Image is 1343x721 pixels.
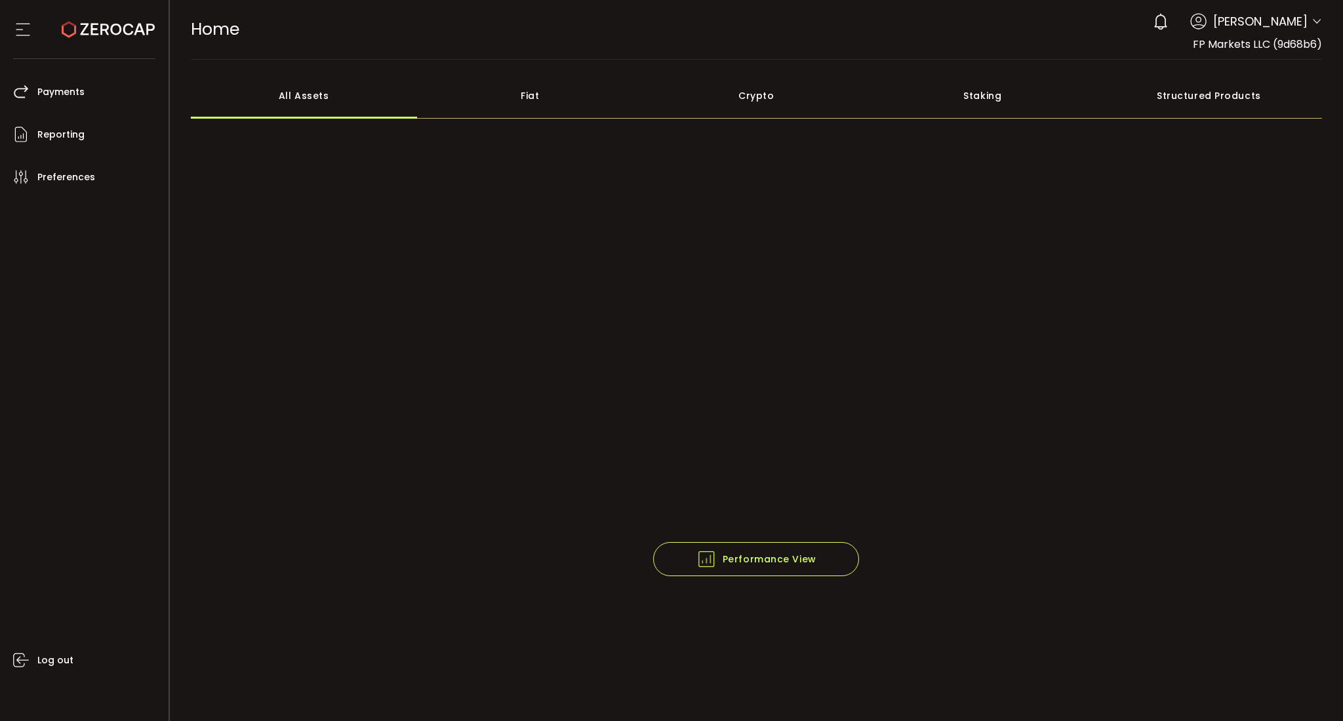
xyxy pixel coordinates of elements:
div: Staking [870,73,1096,119]
div: All Assets [191,73,417,119]
div: Fiat [417,73,643,119]
span: Payments [37,83,85,102]
span: [PERSON_NAME] [1213,12,1308,30]
div: Structured Products [1096,73,1322,119]
span: Reporting [37,125,85,144]
span: Log out [37,651,73,670]
span: Home [191,18,239,41]
span: Performance View [696,549,816,569]
span: Preferences [37,168,95,187]
span: FP Markets LLC (9d68b6) [1193,37,1322,52]
div: Crypto [643,73,870,119]
button: Performance View [653,542,859,576]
